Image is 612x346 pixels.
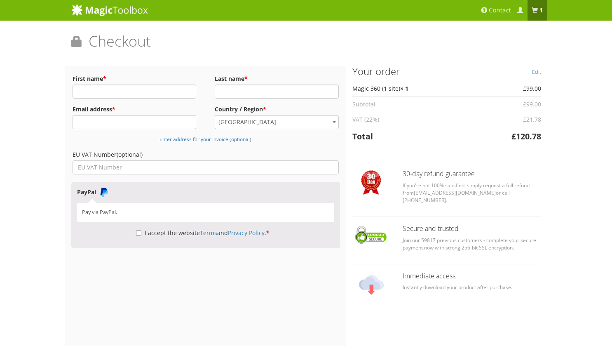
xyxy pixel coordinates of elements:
[103,75,106,82] abbr: required
[523,85,541,92] bdi: 99.00
[112,105,115,113] abbr: required
[403,284,541,291] p: Instantly download your product after purchase.
[403,182,541,204] p: If you're not 100% satisfied, simply request a full refund from or call [PHONE_NUMBER].
[200,229,217,237] a: Terms
[117,151,143,158] span: (optional)
[215,115,339,129] span: Country / Region
[73,73,197,85] label: First name
[263,105,266,113] abbr: required
[539,6,543,14] b: 1
[228,229,265,237] a: Privacy Policy
[352,112,473,127] th: VAT (22%)
[523,115,541,123] span: 21.78
[99,187,109,197] img: PayPal
[523,85,526,92] span: £
[511,131,516,142] span: £
[359,273,384,297] img: Checkout
[414,189,496,196] a: [EMAIL_ADDRESS][DOMAIN_NAME]
[523,100,526,108] span: £
[159,135,251,143] a: Enter address for your invoice (optional)
[215,104,339,115] label: Country / Region
[361,170,381,195] img: Checkout
[400,85,408,92] strong: × 1
[532,66,541,78] a: Edit
[73,104,197,115] label: Email address
[73,149,339,160] label: EU VAT Number
[266,229,270,237] abbr: required
[215,115,338,129] span: Italy
[215,73,339,85] label: Last name
[71,33,541,56] h1: Checkout
[77,188,109,196] label: PayPal
[71,4,148,16] img: MagicToolbox.com - Image tools for your website
[403,225,541,233] h3: Secure and trusted
[159,136,251,142] small: Enter address for your invoice (optional)
[244,75,248,82] abbr: required
[352,66,541,77] h3: Your order
[511,131,541,142] bdi: 120.78
[352,225,390,245] img: Checkout
[523,115,526,123] span: £
[403,273,541,280] h3: Immediate access
[136,226,141,240] input: I accept the websiteTermsandPrivacy Policy.*
[136,229,270,237] label: I accept the website and .
[352,81,473,96] td: Magic 360 (1 site)
[489,6,511,14] span: Contact
[403,237,541,252] p: Join our 59817 previous customers - complete your secure payment now with strong 256-bit SSL encr...
[73,160,339,174] input: EU VAT Number
[352,127,473,146] th: Total
[523,100,541,108] bdi: 99.00
[82,208,329,216] p: Pay via PayPal.
[403,170,541,178] h3: 30-day refund guarantee
[352,96,473,112] th: Subtotal
[71,251,340,346] iframe: PayPal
